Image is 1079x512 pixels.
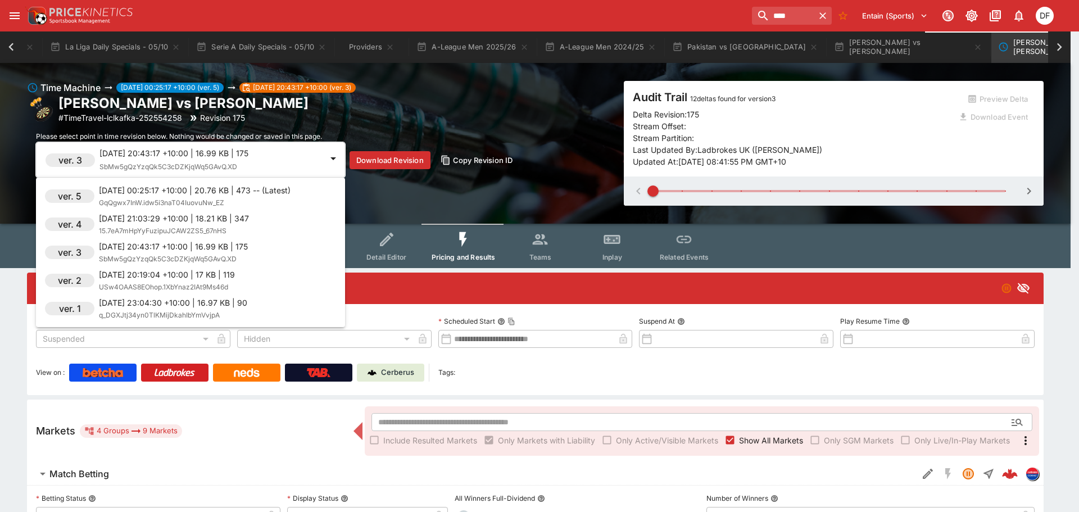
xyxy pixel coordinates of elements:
[99,297,247,309] p: [DATE] 23:04:30 +10:00 | 16.97 KB | 90
[58,218,82,231] h6: ver. 4
[99,311,220,319] span: q_DGXJtj34yn0TlKMijDkahIbYmVvjpA
[99,212,249,224] p: [DATE] 21:03:29 +10:00 | 18.21 KB | 347
[99,241,248,252] p: [DATE] 20:43:17 +10:00 | 16.99 KB | 175
[99,269,235,280] p: [DATE] 20:19:04 +10:00 | 17 KB | 119
[58,274,81,287] h6: ver. 2
[59,302,81,315] h6: ver. 1
[58,246,81,259] h6: ver. 3
[99,184,291,196] p: [DATE] 00:25:17 +10:00 | 20.76 KB | 473 -- (Latest)
[58,189,81,203] h6: ver. 5
[99,283,228,291] span: USw4OAAS8EOhop.1XbYnaz2IAt9Ms46d
[99,255,237,263] span: SbMw5gQzYzqQk5C3cDZKjqWq5GAvQ.XD
[99,198,224,207] span: GqQgwx7InW.idw5i3naT04IuovuNw_EZ
[99,226,226,235] span: 15.7eA7mHpYyFuzipuJCAW2ZS5_67nHS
